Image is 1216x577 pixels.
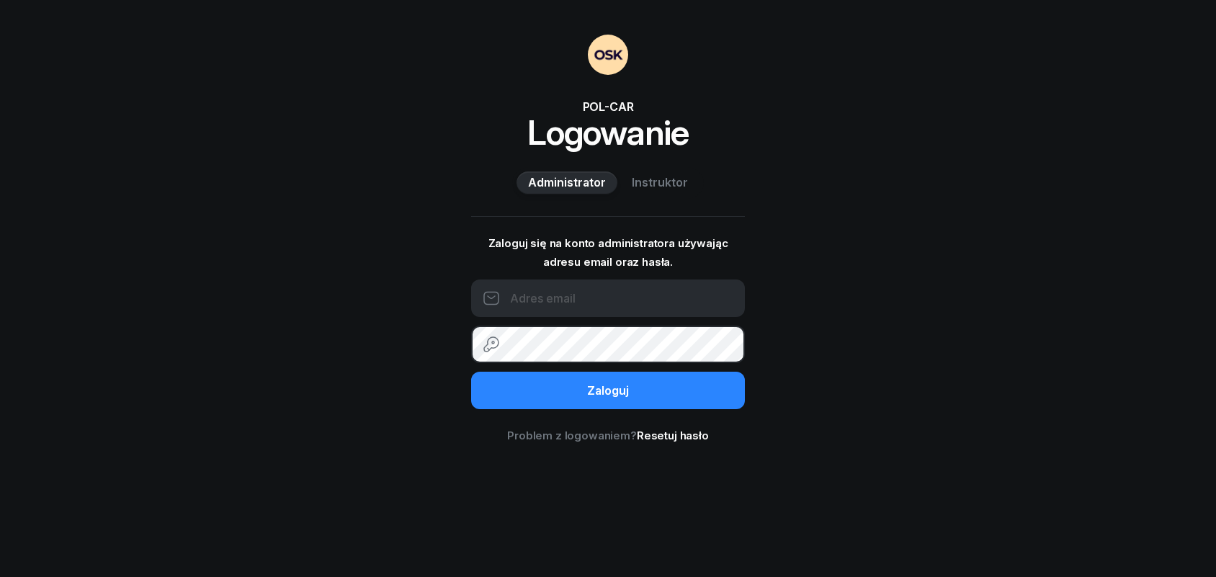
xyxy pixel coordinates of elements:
div: Problem z logowaniem? [471,426,745,445]
div: Zaloguj [587,382,629,401]
span: Instruktor [632,174,688,192]
h1: Logowanie [471,115,745,150]
input: Adres email [471,279,745,317]
span: Administrator [528,174,606,192]
button: Instruktor [620,171,699,194]
a: Resetuj hasło [637,429,709,442]
div: POL-CAR [471,98,745,115]
p: Zaloguj się na konto administratora używając adresu email oraz hasła. [471,234,745,271]
button: Administrator [517,171,617,194]
button: Zaloguj [471,372,745,409]
img: OSKAdmin [588,35,628,75]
